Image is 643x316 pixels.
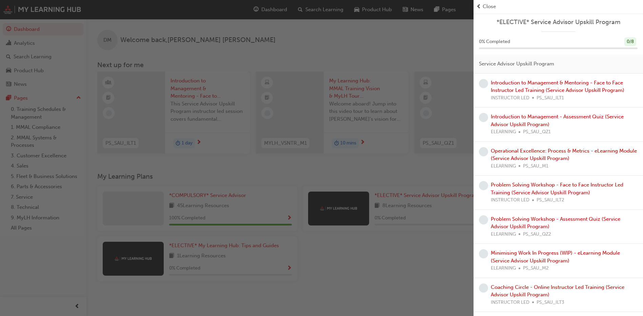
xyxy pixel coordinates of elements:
[479,18,638,26] a: *ELECTIVE* Service Advisor Upskill Program
[479,60,554,68] span: Service Advisor Upskill Program
[479,249,488,258] span: learningRecordVerb_NONE-icon
[476,3,481,11] span: prev-icon
[491,80,624,94] a: Introduction to Management & Mentoring - Face to Face Instructor Led Training (Service Advisor Up...
[479,181,488,190] span: learningRecordVerb_NONE-icon
[491,162,516,170] span: ELEARNING
[523,162,548,170] span: PS_SAU_M1
[537,299,564,307] span: PS_SAU_ILT3
[491,128,516,136] span: ELEARNING
[491,114,624,127] a: Introduction to Management - Assessment Quiz (Service Advisor Upskill Program)
[479,113,488,122] span: learningRecordVerb_NONE-icon
[523,231,551,238] span: PS_SAU_QZ2
[491,284,624,298] a: Coaching Circle - Online Instructor Led Training (Service Advisor Upskill Program)
[479,79,488,88] span: learningRecordVerb_NONE-icon
[491,299,529,307] span: INSTRUCTOR LED
[491,231,516,238] span: ELEARNING
[491,216,620,230] a: Problem Solving Workshop - Assessment Quiz (Service Advisor Upskill Program)
[491,94,529,102] span: INSTRUCTOR LED
[523,264,549,272] span: PS_SAU_M2
[491,196,529,204] span: INSTRUCTOR LED
[483,3,496,11] span: Close
[479,215,488,224] span: learningRecordVerb_NONE-icon
[491,264,516,272] span: ELEARNING
[537,196,564,204] span: PS_SAU_ILT2
[491,148,637,162] a: Operational Excellence: Process & Metrics - eLearning Module (Service Advisor Upskill Program)
[479,38,510,46] span: 0 % Completed
[479,283,488,293] span: learningRecordVerb_NONE-icon
[624,37,636,46] div: 0 / 8
[523,128,551,136] span: PS_SAU_QZ1
[491,182,623,196] a: Problem Solving Workshop - Face to Face Instructor Led Training (Service Advisor Upskill Program)
[479,147,488,156] span: learningRecordVerb_NONE-icon
[537,94,564,102] span: PS_SAU_ILT1
[491,250,620,264] a: Minimising Work In Progress (WIP) - eLearning Module (Service Advisor Upskill Program)
[476,3,640,11] button: prev-iconClose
